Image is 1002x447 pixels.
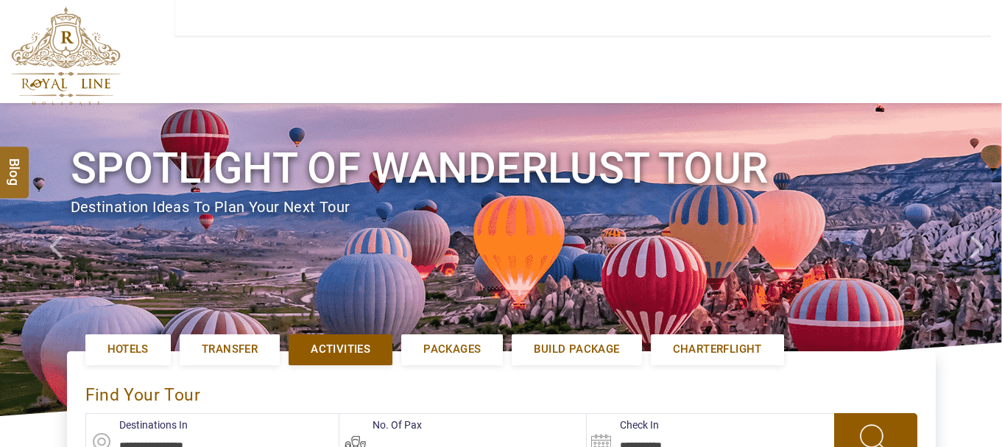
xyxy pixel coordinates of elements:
a: Activities [289,334,392,365]
a: Transfer [180,334,280,365]
label: No. Of Pax [339,418,422,432]
span: Build Package [534,342,619,357]
span: Hotels [107,342,149,357]
div: find your Tour [85,370,917,413]
a: Packages [401,334,503,365]
span: Activities [311,342,370,357]
a: Build Package [512,334,641,365]
label: Destinations In [86,418,188,432]
span: Blog [5,158,24,170]
span: Transfer [202,342,258,357]
span: Charterflight [673,342,762,357]
span: Packages [423,342,481,357]
a: Hotels [85,334,171,365]
a: Charterflight [651,334,784,365]
label: Check In [587,418,659,432]
img: The Royal Line Holidays [11,7,121,106]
